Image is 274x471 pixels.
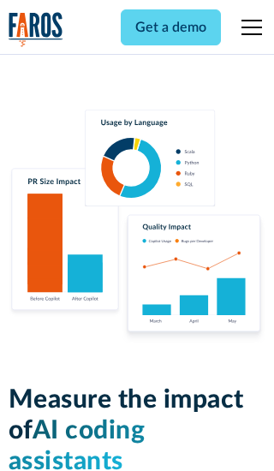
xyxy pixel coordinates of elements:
[9,12,63,47] a: home
[9,110,266,343] img: Charts tracking GitHub Copilot's usage and impact on velocity and quality
[121,9,221,45] a: Get a demo
[231,7,265,48] div: menu
[9,12,63,47] img: Logo of the analytics and reporting company Faros.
